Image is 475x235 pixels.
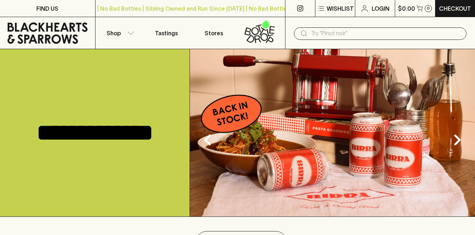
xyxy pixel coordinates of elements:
p: Shop [107,29,121,37]
p: Checkout [439,4,471,13]
p: Wishlist [327,4,354,13]
p: Stores [205,29,223,37]
a: Tastings [143,17,190,49]
p: $0.00 [398,4,415,13]
p: FIND US [36,4,58,13]
p: 0 [427,6,430,10]
button: Shop [95,17,143,49]
p: Login [372,4,389,13]
p: Tastings [155,29,178,37]
input: Try "Pinot noir" [311,28,461,39]
button: Next [443,126,471,154]
img: optimise [190,49,475,216]
button: Previous [193,126,222,154]
a: Stores [190,17,238,49]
